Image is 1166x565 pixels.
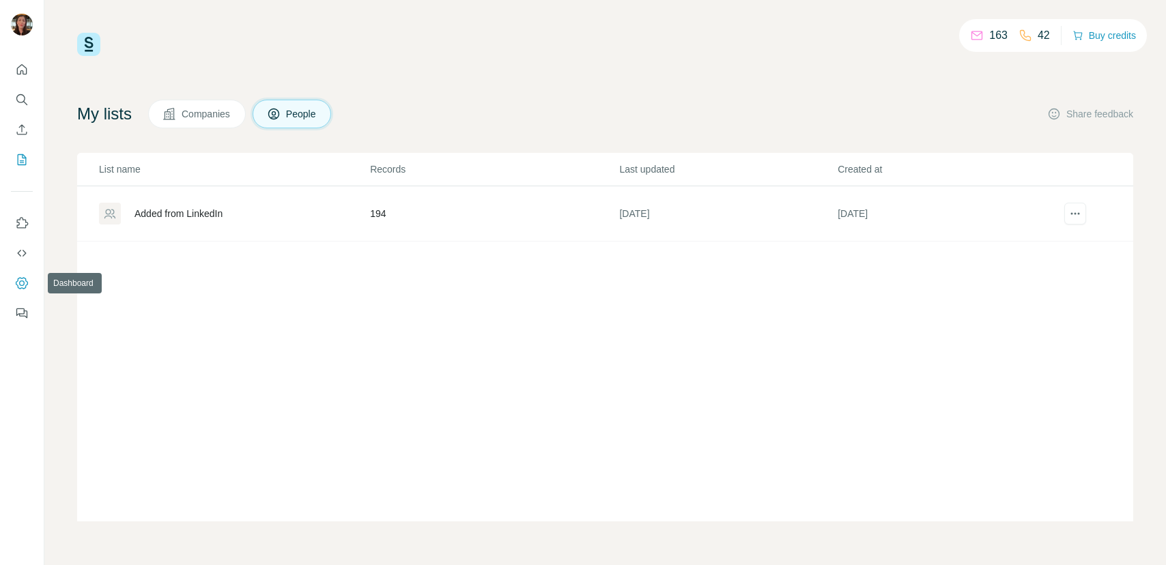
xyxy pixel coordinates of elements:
[618,186,837,242] td: [DATE]
[989,27,1008,44] p: 163
[369,186,618,242] td: 194
[11,211,33,235] button: Use Surfe on LinkedIn
[838,162,1055,176] p: Created at
[837,186,1055,242] td: [DATE]
[99,162,369,176] p: List name
[1038,27,1050,44] p: 42
[11,14,33,35] img: Avatar
[370,162,618,176] p: Records
[77,103,132,125] h4: My lists
[619,162,836,176] p: Last updated
[134,207,223,220] div: Added from LinkedIn
[11,241,33,265] button: Use Surfe API
[11,271,33,295] button: Dashboard
[11,87,33,112] button: Search
[182,107,231,121] span: Companies
[11,117,33,142] button: Enrich CSV
[11,57,33,82] button: Quick start
[1047,107,1133,121] button: Share feedback
[1064,203,1086,224] button: actions
[11,147,33,172] button: My lists
[11,301,33,325] button: Feedback
[77,33,100,56] img: Surfe Logo
[286,107,317,121] span: People
[1072,26,1136,45] button: Buy credits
